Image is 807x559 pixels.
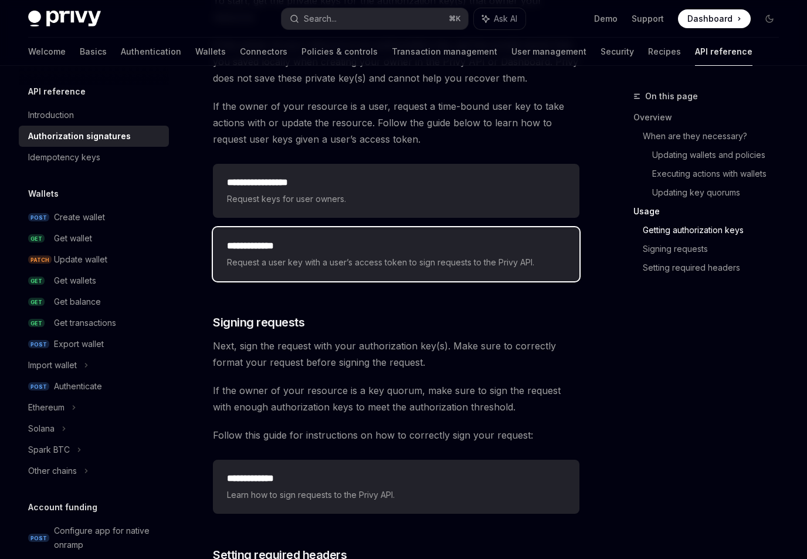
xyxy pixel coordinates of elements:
[54,316,116,330] div: Get transactions
[28,234,45,243] span: GET
[494,13,517,25] span: Ask AI
[19,126,169,147] a: Authorization signatures
[19,312,169,334] a: GETGet transactions
[28,298,45,307] span: GET
[227,192,565,206] span: Request keys for user owners.
[213,98,579,147] span: If the owner of your resource is a user, request a time-bound user key to take actions with or up...
[19,376,169,397] a: POSTAuthenticate
[601,38,634,66] a: Security
[54,337,104,351] div: Export wallet
[643,127,788,146] a: When are they necessary?
[28,464,77,478] div: Other chains
[19,228,169,249] a: GETGet wallet
[633,202,788,221] a: Usage
[643,221,788,240] a: Getting authorization keys
[54,524,162,552] div: Configure app for native onramp
[28,319,45,328] span: GET
[19,291,169,312] a: GETGet balance
[19,334,169,355] a: POSTExport wallet
[392,38,497,66] a: Transaction management
[28,500,97,514] h5: Account funding
[28,340,49,349] span: POST
[301,38,378,66] a: Policies & controls
[282,8,468,29] button: Search...⌘K
[19,147,169,168] a: Idempotency keys
[240,38,287,66] a: Connectors
[28,38,66,66] a: Welcome
[28,255,52,264] span: PATCH
[652,183,788,202] a: Updating key quorums
[227,488,565,502] span: Learn how to sign requests to the Privy API.
[594,13,618,25] a: Demo
[213,460,579,514] a: **** **** ***Learn how to sign requests to the Privy API.
[652,164,788,183] a: Executing actions with wallets
[304,12,337,26] div: Search...
[213,314,304,331] span: Signing requests
[195,38,226,66] a: Wallets
[449,14,461,23] span: ⌘ K
[760,9,779,28] button: Toggle dark mode
[633,108,788,127] a: Overview
[28,382,49,391] span: POST
[28,129,131,143] div: Authorization signatures
[213,382,579,415] span: If the owner of your resource is a key quorum, make sure to sign the request with enough authoriz...
[28,213,49,222] span: POST
[19,105,169,126] a: Introduction
[28,422,55,436] div: Solana
[643,240,788,258] a: Signing requests
[645,89,698,103] span: On this page
[474,8,525,29] button: Ask AI
[648,38,681,66] a: Recipes
[54,274,96,288] div: Get wallets
[213,227,579,281] a: **** **** ***Request a user key with a user’s access token to sign requests to the Privy API.
[54,295,101,309] div: Get balance
[652,146,788,164] a: Updating wallets and policies
[54,210,105,224] div: Create wallet
[28,443,70,457] div: Spark BTC
[121,38,181,66] a: Authentication
[28,400,65,415] div: Ethereum
[28,534,49,543] span: POST
[643,258,788,277] a: Setting required headers
[19,520,169,555] a: POSTConfigure app for native onramp
[678,9,751,28] a: Dashboard
[28,358,77,372] div: Import wallet
[54,252,107,267] div: Update wallet
[54,231,92,245] div: Get wallet
[687,13,733,25] span: Dashboard
[213,427,579,443] span: Follow this guide for instructions on how to correctly sign your request:
[227,255,565,270] span: Request a user key with a user’s access token to sign requests to the Privy API.
[19,207,169,228] a: POSTCreate wallet
[80,38,107,66] a: Basics
[19,249,169,270] a: PATCHUpdate wallet
[19,270,169,291] a: GETGet wallets
[28,108,74,122] div: Introduction
[28,11,101,27] img: dark logo
[28,277,45,285] span: GET
[28,85,86,99] h5: API reference
[695,38,752,66] a: API reference
[54,379,102,393] div: Authenticate
[213,338,579,371] span: Next, sign the request with your authorization key(s). Make sure to correctly format your request...
[632,13,664,25] a: Support
[511,38,586,66] a: User management
[28,187,59,201] h5: Wallets
[28,150,100,164] div: Idempotency keys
